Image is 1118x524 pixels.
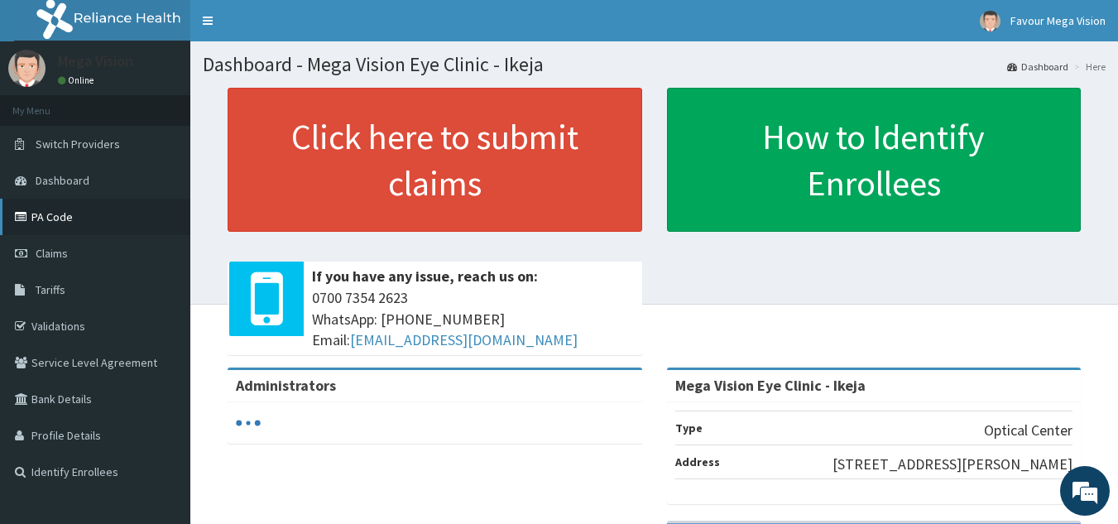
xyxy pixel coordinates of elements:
[36,137,120,151] span: Switch Providers
[675,421,703,435] b: Type
[312,287,634,351] span: 0700 7354 2623 WhatsApp: [PHONE_NUMBER] Email:
[36,173,89,188] span: Dashboard
[236,411,261,435] svg: audio-loading
[1010,13,1106,28] span: Favour Mega Vision
[1007,60,1068,74] a: Dashboard
[36,246,68,261] span: Claims
[236,376,336,395] b: Administrators
[228,88,642,232] a: Click here to submit claims
[675,454,720,469] b: Address
[667,88,1082,232] a: How to Identify Enrollees
[312,267,538,286] b: If you have any issue, reach us on:
[350,330,578,349] a: [EMAIL_ADDRESS][DOMAIN_NAME]
[1070,60,1106,74] li: Here
[8,50,46,87] img: User Image
[675,376,866,395] strong: Mega Vision Eye Clinic - Ikeja
[984,420,1072,441] p: Optical Center
[58,54,133,69] p: Mega Vision
[980,11,1000,31] img: User Image
[36,282,65,297] span: Tariffs
[833,454,1072,475] p: [STREET_ADDRESS][PERSON_NAME]
[58,75,98,86] a: Online
[203,54,1106,75] h1: Dashboard - Mega Vision Eye Clinic - Ikeja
